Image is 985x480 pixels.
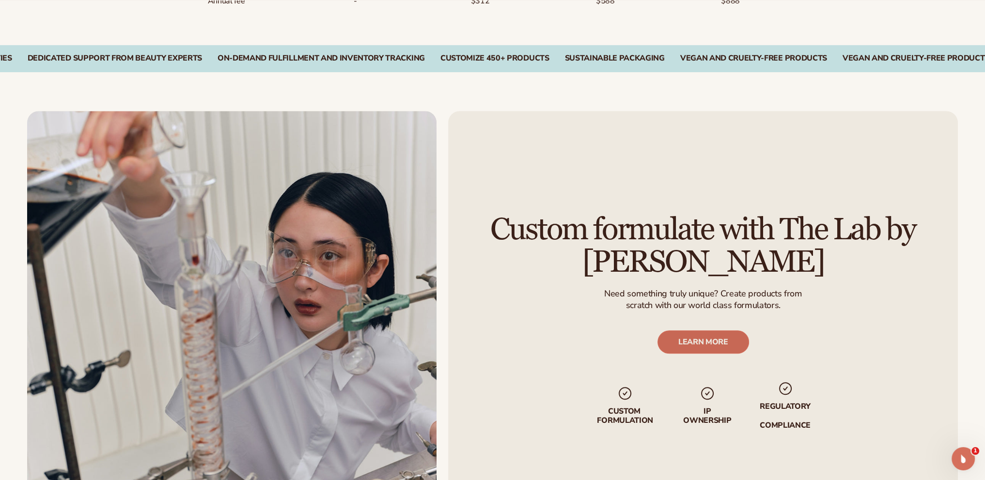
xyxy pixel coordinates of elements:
div: On-Demand Fulfillment and Inventory Tracking [218,54,425,63]
iframe: Intercom live chat [952,447,975,470]
p: Custom formulation [594,407,655,425]
img: checkmark_svg [617,386,633,401]
img: checkmark_svg [777,381,793,396]
h2: Custom formulate with The Lab by [PERSON_NAME] [475,214,931,279]
p: Need something truly unique? Create products from [604,289,802,300]
img: checkmark_svg [699,386,715,401]
div: VEGAN AND CRUELTY-FREE PRODUCTS [680,54,827,63]
a: LEARN MORE [657,330,749,354]
p: regulatory compliance [759,402,811,430]
p: IP Ownership [682,407,732,425]
p: scratch with our world class formulators. [604,300,802,311]
div: CUSTOMIZE 450+ PRODUCTS [440,54,549,63]
div: SUSTAINABLE PACKAGING [564,54,664,63]
span: 1 [971,447,979,455]
div: Dedicated Support From Beauty Experts [28,54,202,63]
